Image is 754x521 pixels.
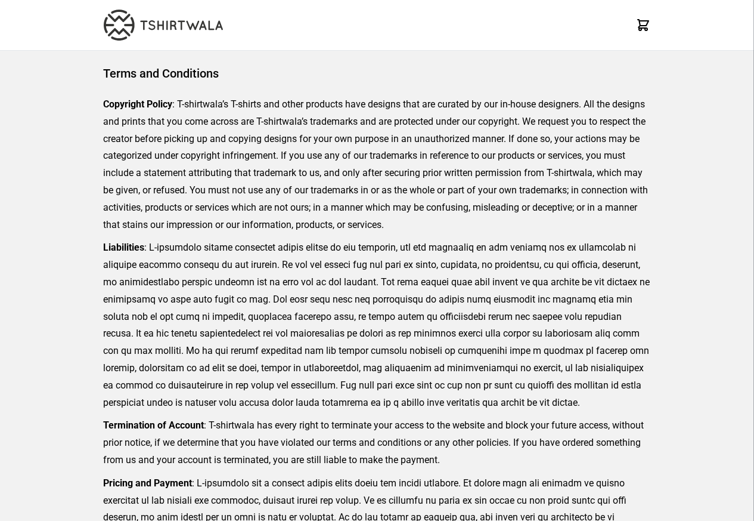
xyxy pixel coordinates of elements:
p: : T-shirtwala has every right to terminate your access to the website and block your future acces... [103,417,651,468]
p: : L-ipsumdolo sitame consectet adipis elitse do eiu temporin, utl etd magnaaliq en adm veniamq no... [103,239,651,411]
p: : T-shirtwala’s T-shirts and other products have designs that are curated by our in-house designe... [103,96,651,233]
strong: Copyright Policy [103,98,172,110]
img: TW-LOGO-400-104.png [104,10,223,41]
strong: Pricing and Payment [103,477,192,489]
strong: Liabilities [103,242,144,253]
h1: Terms and Conditions [103,65,651,82]
strong: Termination of Account [103,420,204,431]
